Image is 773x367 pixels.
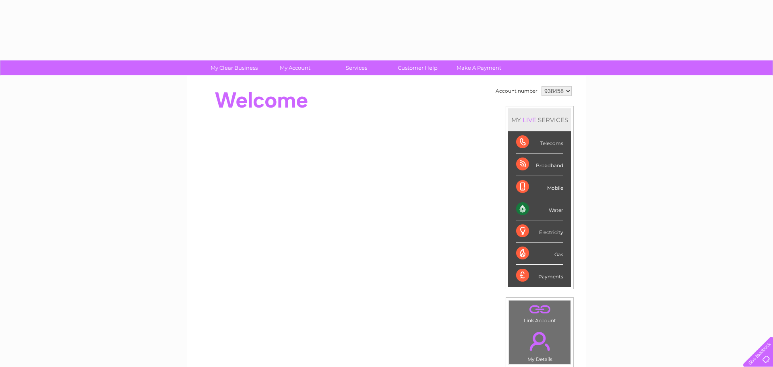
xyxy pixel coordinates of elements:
[516,153,563,176] div: Broadband
[201,60,267,75] a: My Clear Business
[516,220,563,243] div: Electricity
[511,303,568,317] a: .
[521,116,538,124] div: LIVE
[508,300,571,326] td: Link Account
[511,327,568,355] a: .
[323,60,390,75] a: Services
[446,60,512,75] a: Make A Payment
[508,108,571,131] div: MY SERVICES
[516,198,563,220] div: Water
[516,265,563,286] div: Payments
[516,243,563,265] div: Gas
[384,60,451,75] a: Customer Help
[516,176,563,198] div: Mobile
[508,325,571,365] td: My Details
[262,60,329,75] a: My Account
[516,131,563,153] div: Telecoms
[494,84,539,98] td: Account number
